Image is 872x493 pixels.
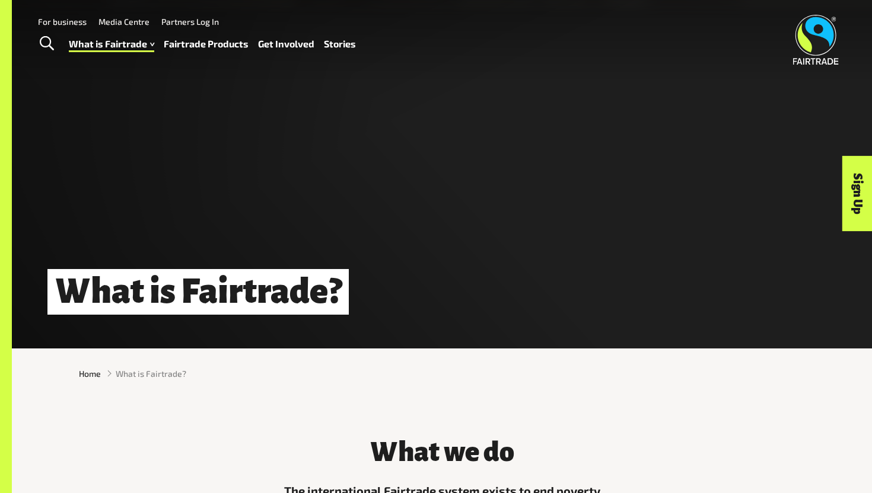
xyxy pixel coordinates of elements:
[793,15,839,65] img: Fairtrade Australia New Zealand logo
[264,437,620,467] h3: What we do
[164,36,249,53] a: Fairtrade Products
[161,17,219,27] a: Partners Log In
[32,29,61,59] a: Toggle Search
[98,17,149,27] a: Media Centre
[79,367,101,380] a: Home
[38,17,87,27] a: For business
[324,36,356,53] a: Stories
[116,367,186,380] span: What is Fairtrade?
[258,36,314,53] a: Get Involved
[69,36,154,53] a: What is Fairtrade
[47,269,349,315] h1: What is Fairtrade?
